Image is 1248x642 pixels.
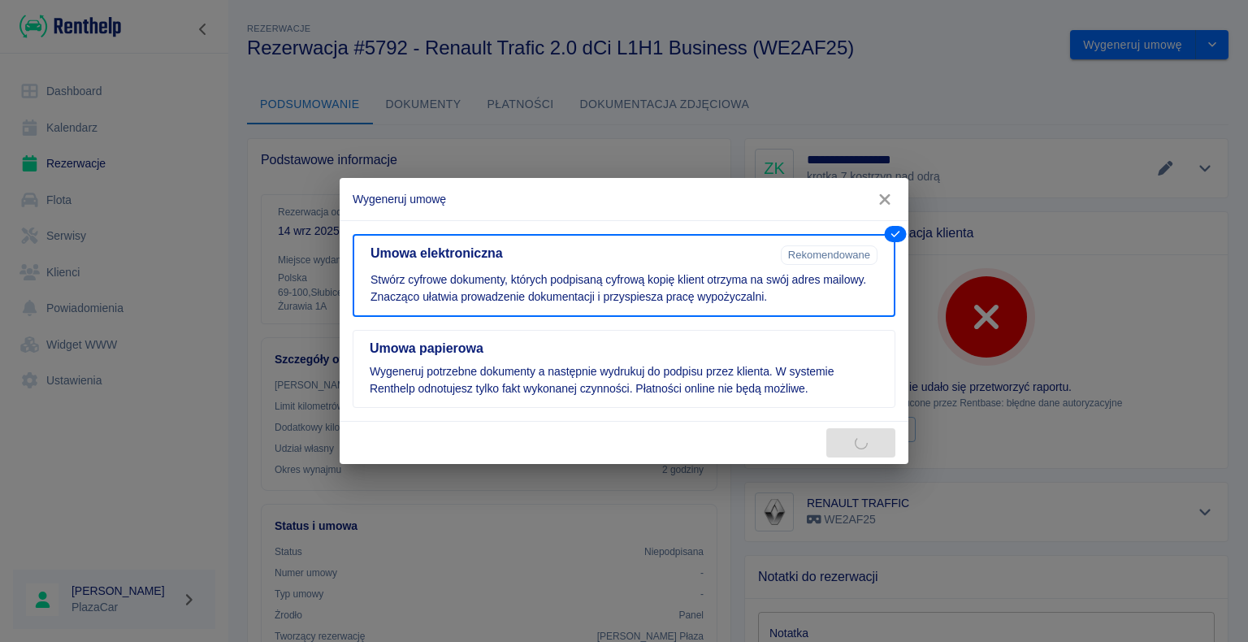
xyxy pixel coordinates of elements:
span: Rekomendowane [782,249,877,261]
h5: Umowa papierowa [370,341,878,357]
button: Umowa papierowaWygeneruj potrzebne dokumenty a następnie wydrukuj do podpisu przez klienta. W sys... [353,330,895,408]
h5: Umowa elektroniczna [370,245,774,262]
h2: Wygeneruj umowę [340,178,908,220]
p: Stwórz cyfrowe dokumenty, których podpisaną cyfrową kopię klient otrzyma na swój adres mailowy. Z... [370,271,877,306]
p: Wygeneruj potrzebne dokumenty a następnie wydrukuj do podpisu przez klienta. W systemie Renthelp ... [370,363,878,397]
button: Umowa elektronicznaRekomendowaneStwórz cyfrowe dokumenty, których podpisaną cyfrową kopię klient ... [353,234,895,317]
